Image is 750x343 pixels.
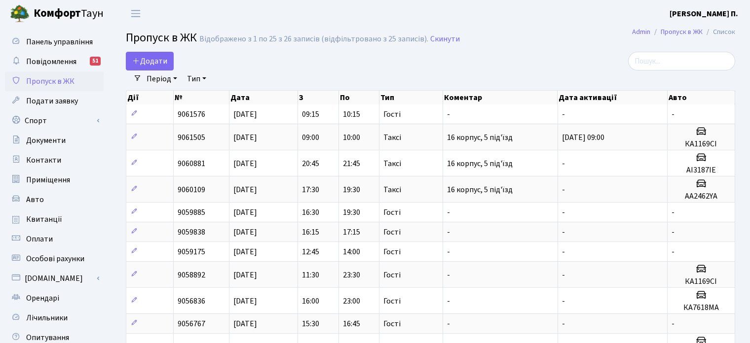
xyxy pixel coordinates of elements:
[178,207,205,218] span: 9059885
[383,228,401,236] span: Гості
[26,312,68,323] span: Лічильники
[229,91,298,104] th: Дата
[26,135,66,146] span: Документи
[302,109,319,120] span: 09:15
[447,296,450,307] span: -
[233,184,257,195] span: [DATE]
[383,208,401,216] span: Гості
[672,166,731,175] h5: АІ3187ІЕ
[5,249,104,269] a: Особові рахунки
[562,227,565,238] span: -
[343,227,360,238] span: 17:15
[5,308,104,328] a: Лічильники
[703,27,735,37] li: Список
[558,91,667,104] th: Дата активації
[233,296,257,307] span: [DATE]
[562,158,565,169] span: -
[302,227,319,238] span: 16:15
[562,270,565,280] span: -
[383,134,401,141] span: Таксі
[178,184,205,195] span: 9060109
[233,132,257,143] span: [DATE]
[447,270,450,280] span: -
[5,170,104,190] a: Приміщення
[562,246,565,257] span: -
[672,246,675,257] span: -
[5,150,104,170] a: Контакти
[343,184,360,195] span: 19:30
[343,296,360,307] span: 23:00
[26,332,69,343] span: Опитування
[10,4,30,24] img: logo.png
[383,297,401,305] span: Гості
[617,22,750,42] nav: breadcrumb
[34,5,81,21] b: Комфорт
[343,132,360,143] span: 10:00
[447,207,450,218] span: -
[343,270,360,280] span: 23:30
[123,5,148,22] button: Переключити навігацію
[26,214,62,225] span: Квитанції
[5,190,104,209] a: Авто
[562,184,565,195] span: -
[302,246,319,257] span: 12:45
[233,270,257,280] span: [DATE]
[5,111,104,131] a: Спорт
[661,27,703,37] a: Пропуск в ЖК
[233,227,257,238] span: [DATE]
[343,207,360,218] span: 19:30
[233,207,257,218] span: [DATE]
[672,139,731,149] h5: КА1169СІ
[672,207,675,218] span: -
[5,32,104,52] a: Панель управління
[447,227,450,238] span: -
[178,318,205,329] span: 9056767
[178,158,205,169] span: 9060881
[5,91,104,111] a: Подати заявку
[90,57,101,66] div: 51
[447,158,513,169] span: 16 корпус, 5 під'їзд
[5,52,104,71] a: Повідомлення51
[5,71,104,91] a: Пропуск в ЖК
[343,109,360,120] span: 10:15
[447,246,450,257] span: -
[5,209,104,229] a: Квитанції
[26,253,84,264] span: Особові рахунки
[26,56,76,67] span: Повідомлення
[233,318,257,329] span: [DATE]
[178,132,205,143] span: 9061505
[383,186,401,194] span: Таксі
[628,52,735,70] input: Пошук...
[199,34,428,44] div: Відображено з 1 по 25 з 26 записів (відфільтровано з 25 записів).
[132,56,167,67] span: Додати
[383,320,401,328] span: Гості
[5,288,104,308] a: Орендарі
[302,296,319,307] span: 16:00
[26,194,44,205] span: Авто
[379,91,443,104] th: Тип
[302,207,319,218] span: 16:30
[5,131,104,150] a: Документи
[670,8,738,19] b: [PERSON_NAME] П.
[447,184,513,195] span: 16 корпус, 5 під'їзд
[126,91,174,104] th: Дії
[178,270,205,280] span: 9058892
[5,229,104,249] a: Оплати
[26,174,70,185] span: Приміщення
[383,110,401,118] span: Гості
[562,109,565,120] span: -
[26,155,61,166] span: Контакти
[343,158,360,169] span: 21:45
[339,91,380,104] th: По
[26,36,93,47] span: Панель управління
[302,270,319,280] span: 11:30
[430,34,460,44] a: Скинути
[447,132,513,143] span: 16 корпус, 5 під'їзд
[672,318,675,329] span: -
[632,27,650,37] a: Admin
[443,91,558,104] th: Коментар
[447,109,450,120] span: -
[183,70,210,87] a: Тип
[562,318,565,329] span: -
[672,192,731,201] h5: АА2462YA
